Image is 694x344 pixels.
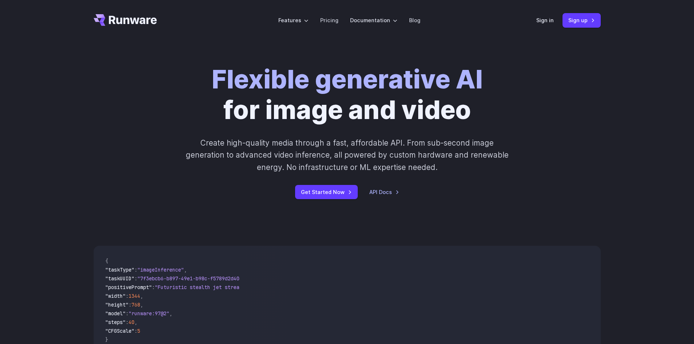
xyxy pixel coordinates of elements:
p: Create high-quality media through a fast, affordable API. From sub-second image generation to adv... [185,137,509,173]
span: "taskUUID" [105,275,134,282]
h1: for image and video [212,64,483,125]
span: "7f3ebcb6-b897-49e1-b98c-f5789d2d40d7" [137,275,248,282]
span: : [126,293,129,299]
span: "positivePrompt" [105,284,152,290]
span: : [134,275,137,282]
span: , [134,319,137,325]
span: "Futuristic stealth jet streaking through a neon-lit cityscape with glowing purple exhaust" [155,284,420,290]
span: : [126,319,129,325]
label: Features [278,16,309,24]
span: , [169,310,172,317]
span: "CFGScale" [105,328,134,334]
span: "width" [105,293,126,299]
span: 768 [132,301,140,308]
span: "height" [105,301,129,308]
span: 1344 [129,293,140,299]
span: : [134,266,137,273]
span: , [184,266,187,273]
a: API Docs [369,188,399,196]
span: { [105,258,108,264]
a: Sign in [536,16,554,24]
span: : [126,310,129,317]
span: 40 [129,319,134,325]
a: Blog [409,16,420,24]
span: "taskType" [105,266,134,273]
span: : [129,301,132,308]
span: "model" [105,310,126,317]
strong: Flexible generative AI [212,64,483,95]
span: , [140,301,143,308]
span: "imageInference" [137,266,184,273]
a: Get Started Now [295,185,358,199]
span: : [152,284,155,290]
span: : [134,328,137,334]
label: Documentation [350,16,397,24]
span: 5 [137,328,140,334]
span: } [105,336,108,343]
a: Go to / [94,14,157,26]
span: , [140,293,143,299]
span: "steps" [105,319,126,325]
a: Sign up [562,13,601,27]
a: Pricing [320,16,338,24]
span: "runware:97@2" [129,310,169,317]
